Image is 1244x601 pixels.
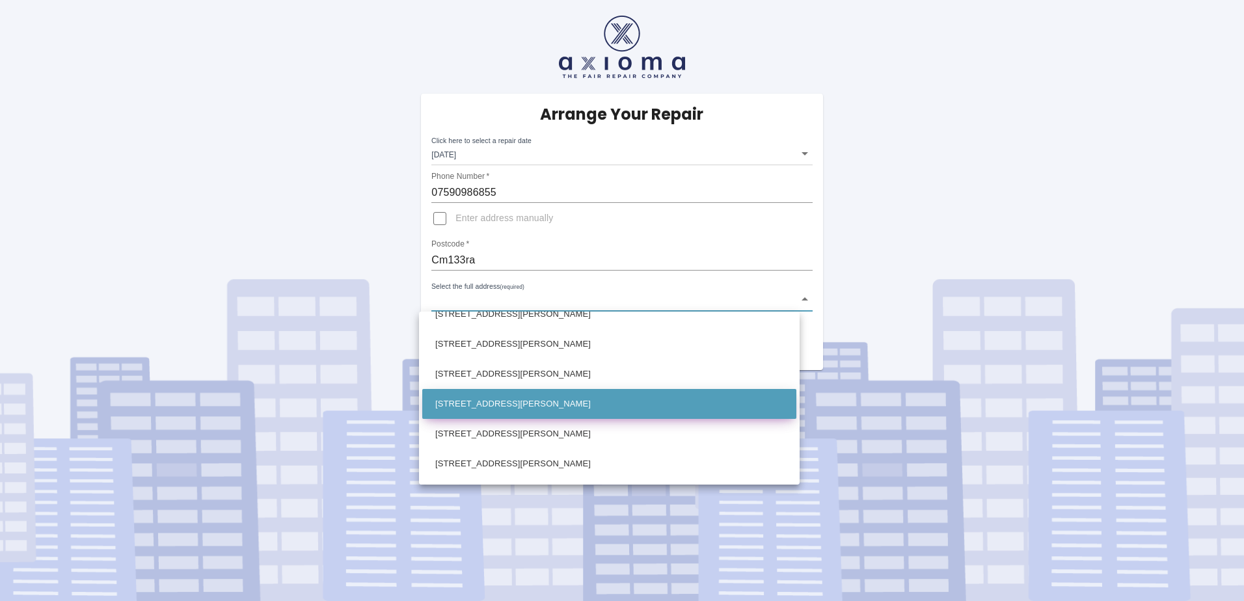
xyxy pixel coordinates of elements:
[422,479,796,509] li: [STREET_ADDRESS][PERSON_NAME]
[422,419,796,449] li: [STREET_ADDRESS][PERSON_NAME]
[422,389,796,419] li: [STREET_ADDRESS][PERSON_NAME]
[422,449,796,479] li: [STREET_ADDRESS][PERSON_NAME]
[422,299,796,329] li: [STREET_ADDRESS][PERSON_NAME]
[422,359,796,389] li: [STREET_ADDRESS][PERSON_NAME]
[422,329,796,359] li: [STREET_ADDRESS][PERSON_NAME]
